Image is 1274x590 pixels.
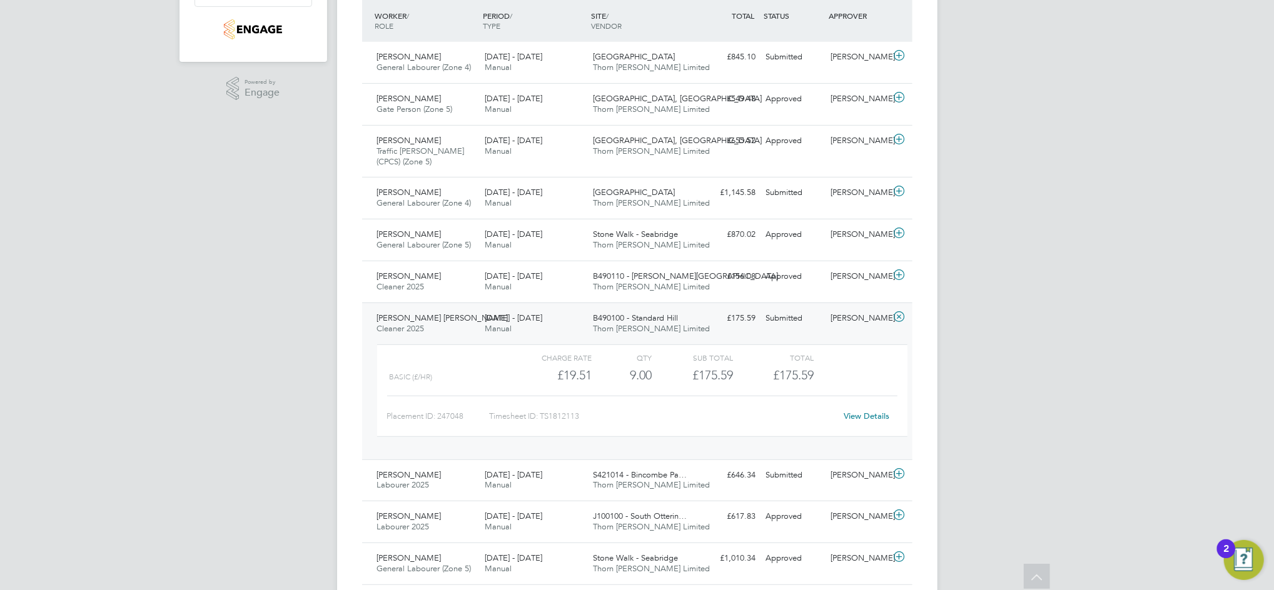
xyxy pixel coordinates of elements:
span: Thorn [PERSON_NAME] Limited [593,521,710,532]
span: Thorn [PERSON_NAME] Limited [593,197,710,208]
span: ROLE [375,21,394,31]
span: [GEOGRAPHIC_DATA] [593,187,675,197]
span: Thorn [PERSON_NAME] Limited [593,104,710,114]
span: [PERSON_NAME] [377,135,442,146]
span: Manual [485,521,512,532]
span: Labourer 2025 [377,479,430,490]
span: Manual [485,104,512,114]
div: Timesheet ID: TS1812113 [489,406,836,426]
div: £870.02 [696,224,761,245]
span: [PERSON_NAME] [377,93,442,104]
div: Approved [761,548,826,569]
span: [DATE] - [DATE] [485,187,542,197]
div: Approved [761,131,826,151]
span: Thorn [PERSON_NAME] Limited [593,62,710,72]
div: PERIOD [480,4,588,37]
div: [PERSON_NAME] [826,266,891,287]
span: Manual [485,479,512,490]
div: [PERSON_NAME] [826,131,891,151]
div: [PERSON_NAME] [826,548,891,569]
div: £845.10 [696,47,761,67]
span: B490100 - Standard Hill [593,312,678,323]
span: [DATE] - [DATE] [485,552,542,563]
span: Basic (£/HR) [390,372,433,381]
div: £1,010.34 [696,548,761,569]
span: Powered by [245,77,280,87]
div: Approved [761,506,826,527]
div: 2 [1223,549,1229,565]
span: [DATE] - [DATE] [485,312,542,323]
div: Total [733,350,814,365]
span: [DATE] - [DATE] [485,51,542,62]
span: [PERSON_NAME] [377,511,442,521]
span: Thorn [PERSON_NAME] Limited [593,479,710,490]
div: £646.34 [696,465,761,486]
span: [DATE] - [DATE] [485,93,542,104]
span: [DATE] - [DATE] [485,511,542,521]
div: [PERSON_NAME] [826,47,891,67]
span: Manual [485,197,512,208]
div: Sub Total [652,350,733,365]
div: Submitted [761,47,826,67]
span: Manual [485,146,512,156]
div: £156.08 [696,266,761,287]
span: [PERSON_NAME] [377,552,442,563]
span: VENDOR [591,21,622,31]
div: £1,145.58 [696,182,761,203]
div: Approved [761,266,826,287]
div: £19.51 [510,365,591,386]
span: Cleaner 2025 [377,281,425,292]
div: Submitted [761,465,826,486]
span: [GEOGRAPHIC_DATA] [593,51,675,62]
span: / [407,11,410,21]
div: Charge rate [510,350,591,365]
span: Manual [485,62,512,72]
span: Thorn [PERSON_NAME] Limited [593,563,710,574]
div: £655.52 [696,131,761,151]
div: STATUS [761,4,826,27]
span: Traffic [PERSON_NAME] (CPCS) (Zone 5) [377,146,465,167]
div: Submitted [761,308,826,329]
span: Thorn [PERSON_NAME] Limited [593,323,710,334]
span: Labourer 2025 [377,521,430,532]
div: SITE [588,4,696,37]
span: TOTAL [732,11,755,21]
span: B490110 - [PERSON_NAME][GEOGRAPHIC_DATA] [593,271,778,281]
span: [PERSON_NAME] [377,469,442,480]
span: [DATE] - [DATE] [485,469,542,480]
a: Go to home page [195,19,312,39]
span: £175.59 [773,367,814,382]
div: £175.59 [696,308,761,329]
div: [PERSON_NAME] [826,224,891,245]
span: General Labourer (Zone 4) [377,62,472,72]
span: TYPE [483,21,500,31]
span: [DATE] - [DATE] [485,271,542,281]
span: [GEOGRAPHIC_DATA], [GEOGRAPHIC_DATA] [593,93,762,104]
span: [PERSON_NAME] [377,271,442,281]
div: 9.00 [592,365,652,386]
span: [PERSON_NAME] [PERSON_NAME] [377,312,508,323]
div: £549.48 [696,89,761,109]
span: [GEOGRAPHIC_DATA], [GEOGRAPHIC_DATA] [593,135,762,146]
span: [PERSON_NAME] [377,187,442,197]
div: WORKER [372,4,480,37]
div: £175.59 [652,365,733,386]
span: J100100 - South Otterin… [593,511,687,521]
span: General Labourer (Zone 5) [377,563,472,574]
span: Thorn [PERSON_NAME] Limited [593,146,710,156]
div: [PERSON_NAME] [826,182,891,203]
div: Approved [761,224,826,245]
span: [PERSON_NAME] [377,51,442,62]
span: Gate Person (Zone 5) [377,104,453,114]
div: Placement ID: 247048 [387,406,489,426]
img: thornbaker-logo-retina.png [224,19,282,39]
div: Submitted [761,182,826,203]
span: / [510,11,512,21]
span: / [606,11,609,21]
div: QTY [592,350,652,365]
span: Engage [245,87,280,98]
span: Thorn [PERSON_NAME] Limited [593,239,710,250]
span: [DATE] - [DATE] [485,135,542,146]
span: [DATE] - [DATE] [485,229,542,239]
span: Stone Walk - Seabridge [593,552,678,563]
